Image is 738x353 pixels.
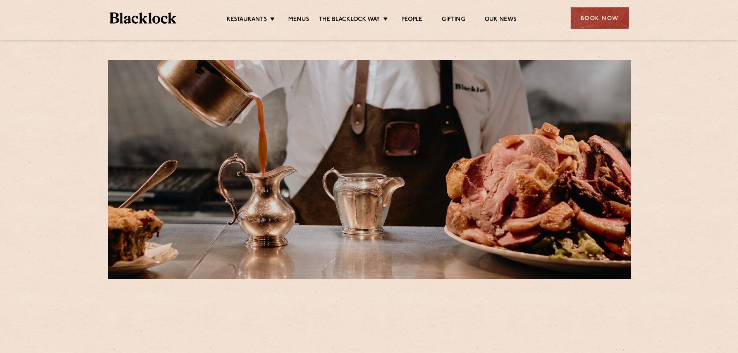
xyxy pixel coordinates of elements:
img: BL_Textured_Logo-footer-cropped.svg [110,12,177,24]
a: Menus [288,16,309,24]
a: People [401,16,422,24]
div: Book Now [571,7,629,29]
a: The Blacklock Way [319,16,380,24]
a: Gifting [442,16,465,24]
a: Restaurants [227,16,267,24]
a: Our News [485,16,517,24]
